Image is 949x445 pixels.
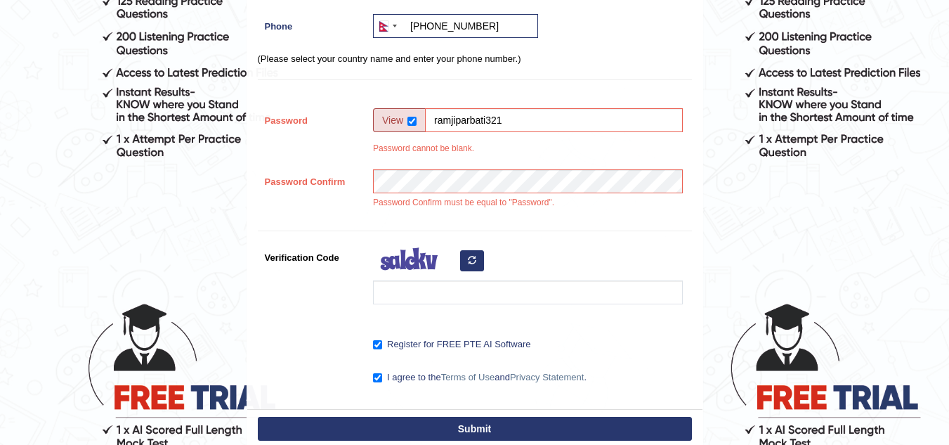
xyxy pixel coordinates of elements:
[510,372,584,382] a: Privacy Statement
[373,370,587,385] label: I agree to the and .
[374,15,401,37] div: Nepal (नेपाल): +977
[441,372,495,382] a: Terms of Use
[373,373,382,382] input: I agree to theTerms of UseandPrivacy Statement.
[258,169,367,188] label: Password Confirm
[373,14,538,38] input: +977 984-1234567
[258,108,367,127] label: Password
[258,52,692,65] p: (Please select your country name and enter your phone number.)
[258,417,692,441] button: Submit
[258,14,367,33] label: Phone
[373,340,382,349] input: Register for FREE PTE AI Software
[258,245,367,264] label: Verification Code
[407,117,417,126] input: Show/Hide Password
[373,337,530,352] label: Register for FREE PTE AI Software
